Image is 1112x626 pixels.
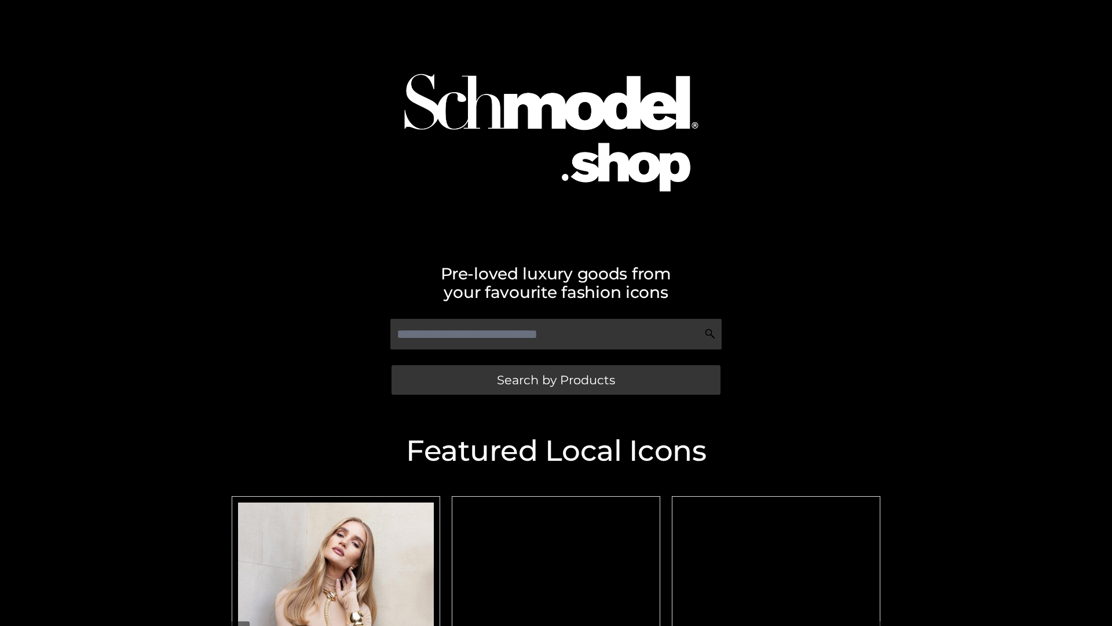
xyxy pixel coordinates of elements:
h2: Featured Local Icons​ [226,436,886,465]
h2: Pre-loved luxury goods from your favourite fashion icons [226,264,886,301]
span: Search by Products [497,374,615,386]
a: Search by Products [392,365,720,395]
img: Search Icon [704,328,716,340]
